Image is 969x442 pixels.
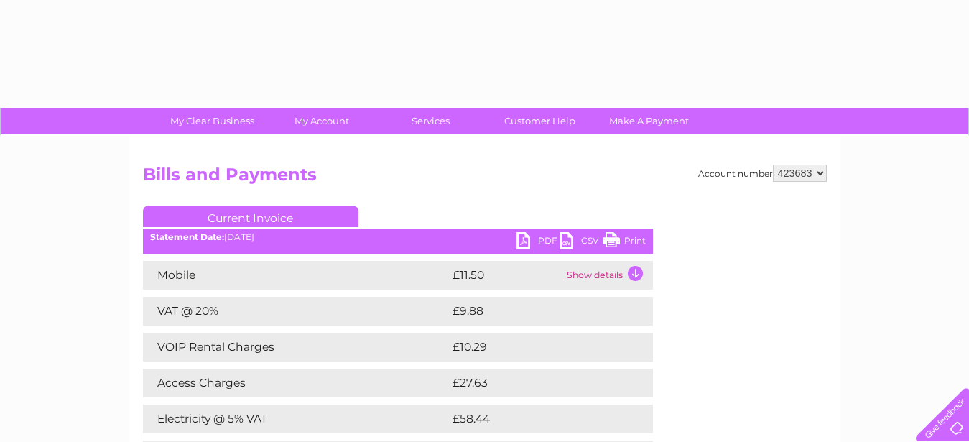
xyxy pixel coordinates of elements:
a: PDF [516,232,560,253]
div: [DATE] [143,232,653,242]
td: Mobile [143,261,449,290]
a: My Clear Business [153,108,272,134]
td: VOIP Rental Charges [143,333,449,362]
td: VAT @ 20% [143,297,449,326]
h2: Bills and Payments [143,165,827,192]
div: Account number [698,165,827,182]
td: £9.88 [449,297,621,326]
td: Electricity @ 5% VAT [143,405,449,433]
a: Current Invoice [143,206,358,227]
td: £10.29 [449,333,623,362]
a: My Account [262,108,381,134]
a: Services [371,108,490,134]
a: Print [603,232,646,253]
a: Make A Payment [590,108,708,134]
b: Statement Date: [150,231,224,242]
td: Access Charges [143,369,449,397]
a: CSV [560,232,603,253]
td: £27.63 [449,369,623,397]
td: £58.44 [449,405,625,433]
a: Customer Help [481,108,599,134]
td: Show details [563,261,653,290]
td: £11.50 [449,261,563,290]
